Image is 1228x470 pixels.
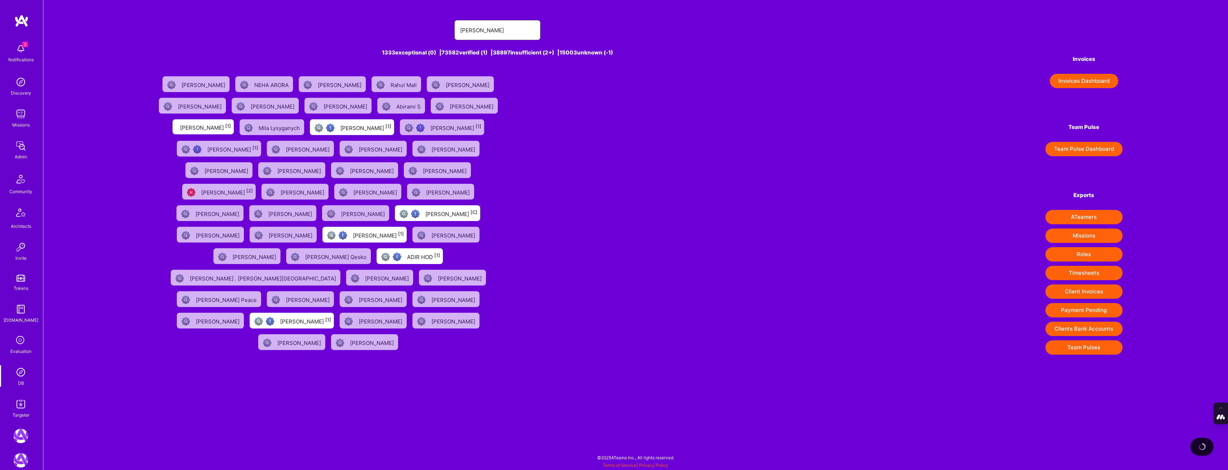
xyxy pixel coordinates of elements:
div: [PERSON_NAME] [269,230,314,239]
i: icon SelectionTeam [14,334,28,347]
img: High Potential User [416,124,425,132]
img: Not Scrubbed [336,339,344,347]
a: Not ScrubbedRahul Mall [369,73,424,95]
div: [PERSON_NAME] [196,230,241,239]
a: Not Scrubbed[PERSON_NAME] [255,331,328,353]
img: Not Scrubbed [351,274,359,283]
a: Not Scrubbed[PERSON_NAME] [410,224,482,245]
h4: Invoices [1045,56,1123,62]
img: Not Scrubbed [309,102,318,111]
img: tokens [16,275,25,282]
a: Not Scrubbed[PERSON_NAME] [302,95,374,116]
a: Not Scrubbed[PERSON_NAME] [174,310,247,331]
button: Client Invoices [1045,284,1123,299]
div: [DOMAIN_NAME] [4,316,38,324]
div: Community [9,188,32,195]
div: [PERSON_NAME] [341,208,386,218]
img: Not Scrubbed [339,188,348,197]
img: Not Scrubbed [263,167,271,175]
div: [PERSON_NAME] [353,187,398,196]
div: [PERSON_NAME] [286,294,331,304]
img: Invite [14,240,28,254]
button: ATeamers [1045,210,1123,224]
a: Not ScrubbedNEHA ARORA [232,73,296,95]
div: [PERSON_NAME] [180,122,231,131]
div: [PERSON_NAME] . [PERSON_NAME][GEOGRAPHIC_DATA] [190,273,337,282]
div: [PERSON_NAME] [425,208,477,218]
img: Not Scrubbed [417,231,426,240]
img: Not fully vetted [315,124,323,132]
div: [PERSON_NAME] [195,208,241,218]
a: Not Scrubbed[PERSON_NAME] [343,267,416,288]
img: loading [1199,443,1206,450]
div: [PERSON_NAME] [277,166,322,175]
img: Not fully vetted [400,210,408,218]
img: Not Scrubbed [376,81,385,89]
img: teamwork [14,107,28,121]
img: Not Scrubbed [344,317,353,326]
div: [PERSON_NAME] [196,316,241,325]
div: [PERSON_NAME] [340,123,391,132]
img: A.Team: GenAI Practice Framework [14,453,28,467]
h4: Exports [1045,192,1123,198]
img: High Potential User [326,124,335,132]
img: Not Scrubbed [417,317,426,326]
div: [PERSON_NAME] Peace [196,294,258,304]
button: Payment Pending [1045,303,1123,317]
div: Evaluation [10,347,32,355]
a: Not Scrubbed[PERSON_NAME] [246,202,319,224]
a: Not Scrubbed[PERSON_NAME] [428,95,501,116]
a: Not Scrubbed[PERSON_NAME] [264,288,337,310]
img: Not Scrubbed [291,253,299,261]
img: Not Scrubbed [408,167,417,175]
sup: [1] [434,253,440,258]
img: Not Scrubbed [327,210,335,218]
sup: [1] [398,231,404,236]
div: DB [18,379,24,387]
input: Search for an A-Teamer [460,21,535,39]
a: Not fully vettedHigh Potential User[PERSON_NAME][1] [397,116,487,138]
div: [PERSON_NAME] [423,166,468,175]
a: A.Team: GenAI Practice Framework [12,453,30,467]
a: Not Scrubbed[PERSON_NAME] [211,245,283,267]
button: Clients Bank Accounts [1045,322,1123,336]
span: | [603,462,668,468]
div: [PERSON_NAME] [251,101,296,110]
a: Not Scrubbed[PERSON_NAME] [259,181,331,202]
img: Not Scrubbed [244,124,253,132]
sup: [1] [386,124,391,129]
a: Not Scrubbed[PERSON_NAME] [337,288,410,310]
img: Not Scrubbed [164,102,172,111]
a: Not Scrubbed[PERSON_NAME] [174,224,247,245]
sup: [2] [246,188,253,193]
a: Not Scrubbed[PERSON_NAME] Peace [174,288,264,310]
button: Team Pulse Dashboard [1045,142,1123,156]
img: Not fully vetted [381,253,390,261]
a: Not Scrubbed[PERSON_NAME] [410,310,482,331]
img: Not Scrubbed [254,210,263,218]
div: [PERSON_NAME] [181,80,227,89]
div: [PERSON_NAME] [323,101,369,110]
img: Not Scrubbed [266,188,275,197]
div: Admin [15,153,27,160]
a: Not Scrubbed[PERSON_NAME] Qesko [283,245,374,267]
img: Not fully vetted [327,231,336,240]
div: NEHA ARORA [254,80,290,89]
a: Not Scrubbed[PERSON_NAME] [183,159,255,181]
a: Not ScrubbedMila Lysyganych [237,116,307,138]
a: Not Scrubbed[PERSON_NAME] [424,73,497,95]
a: Not Scrubbed[PERSON_NAME] [328,331,401,353]
img: Not Scrubbed [417,296,426,304]
img: A.Team: Leading A.Team's Marketing & DemandGen [14,429,28,443]
img: Not Scrubbed [435,102,444,111]
img: Not Scrubbed [344,296,353,304]
div: [PERSON_NAME] [353,230,404,239]
img: Not Scrubbed [181,231,190,240]
a: Not Scrubbed[PERSON_NAME] . [PERSON_NAME][GEOGRAPHIC_DATA] [168,267,343,288]
img: Not Scrubbed [336,167,344,175]
div: [PERSON_NAME] [178,101,223,110]
div: [PERSON_NAME] [207,144,258,153]
img: Not Scrubbed [181,210,190,218]
img: Not Scrubbed [190,167,199,175]
a: Not Scrubbed[PERSON_NAME] [337,310,410,331]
